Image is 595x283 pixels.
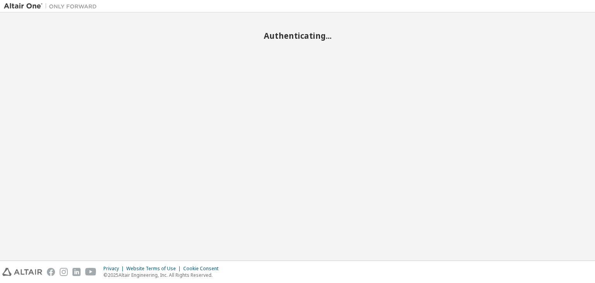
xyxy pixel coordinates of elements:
[126,266,183,272] div: Website Terms of Use
[72,268,81,276] img: linkedin.svg
[4,2,101,10] img: Altair One
[4,31,591,41] h2: Authenticating...
[103,272,223,278] p: © 2025 Altair Engineering, Inc. All Rights Reserved.
[47,268,55,276] img: facebook.svg
[103,266,126,272] div: Privacy
[2,268,42,276] img: altair_logo.svg
[60,268,68,276] img: instagram.svg
[183,266,223,272] div: Cookie Consent
[85,268,96,276] img: youtube.svg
